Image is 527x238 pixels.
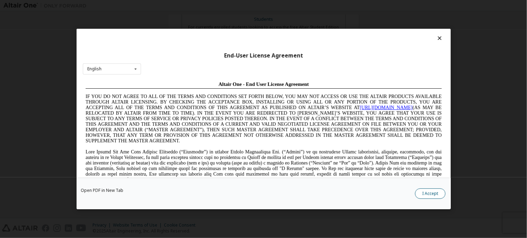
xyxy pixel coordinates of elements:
span: Altair One - End User License Agreement [136,3,226,8]
div: End-User License Agreement [83,52,445,59]
a: Open PDF in New Tab [81,188,123,193]
span: IF YOU DO NOT AGREE TO ALL OF THE TERMS AND CONDITIONS SET FORTH BELOW, YOU MAY NOT ACCESS OR USE... [3,15,359,65]
a: [URL][DOMAIN_NAME] [277,26,330,32]
button: I Accept [415,188,446,199]
div: English [87,67,102,71]
span: Lore Ipsumd Sit Ame Cons Adipisc Elitseddo (“Eiusmodte”) in utlabor Etdolo Magnaaliqua Eni. (“Adm... [3,71,359,120]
